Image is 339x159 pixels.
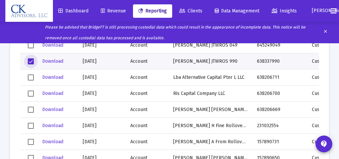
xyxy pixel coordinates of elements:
td: Account [126,102,169,118]
td: 231032554 [252,118,307,134]
td: 645249049 [252,37,307,53]
a: Dashboard [53,4,94,18]
td: Account [126,69,169,86]
td: [DATE] [78,53,126,69]
div: Select row [28,107,34,113]
span: Data Management [215,8,259,14]
span: Insights [272,8,297,14]
button: [PERSON_NAME] [304,4,325,17]
td: [DATE] [78,102,126,118]
button: Download [42,121,64,130]
td: Account [126,134,169,150]
td: [DATE] [78,86,126,102]
a: Reporting [133,4,172,18]
td: Account [126,118,169,134]
td: Lba Alternative Capital Ptnr L LLC [168,69,252,86]
td: 638206700 [252,86,307,102]
div: Select row [28,91,34,97]
span: Clients [179,8,202,14]
button: Download [42,56,64,66]
button: Download [42,137,64,147]
span: Download [42,107,63,112]
td: [DATE] [78,134,126,150]
td: 638206669 [252,102,307,118]
span: Download [42,139,63,145]
td: Account [126,86,169,102]
span: Download [42,42,63,48]
td: [PERSON_NAME] JTWROS 049 [168,37,252,53]
a: Clients [174,4,208,18]
a: Revenue [95,4,131,18]
button: Download [42,72,64,82]
span: Download [42,74,63,80]
i: Please be advised that BridgeFT is still processing custodial data which could result in the appe... [45,25,306,40]
button: Download [42,105,64,114]
div: Select row [28,139,34,145]
td: Account [126,37,169,53]
span: Download [42,58,63,64]
td: 638337990 [252,53,307,69]
a: Data Management [209,4,265,18]
div: Select row [28,42,34,48]
td: [PERSON_NAME] A From Rollover IRA 731 [168,134,252,150]
td: 157890731 [252,134,307,150]
td: Account [126,53,169,69]
button: Download [42,40,64,50]
td: [PERSON_NAME] JTWROS 990 [168,53,252,69]
td: [PERSON_NAME] [PERSON_NAME] 669 [168,102,252,118]
span: Download [42,123,63,128]
td: Ris Capital Company LLC [168,86,252,102]
td: [DATE] [78,69,126,86]
button: Download [42,89,64,98]
span: Download [42,91,63,96]
a: Insights [266,4,302,18]
td: [DATE] [78,118,126,134]
span: Revenue [101,8,126,14]
div: Select row [28,123,34,129]
span: Reporting [138,8,167,14]
div: Select row [28,58,34,64]
mat-icon: contact_support [320,140,328,148]
td: 638206711 [252,69,307,86]
img: Dashboard [10,4,48,18]
mat-icon: clear [323,28,328,38]
td: [PERSON_NAME] H Fine Rollover IRA 554 [168,118,252,134]
span: Dashboard [58,8,88,14]
td: [DATE] [78,37,126,53]
div: Select row [28,74,34,81]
